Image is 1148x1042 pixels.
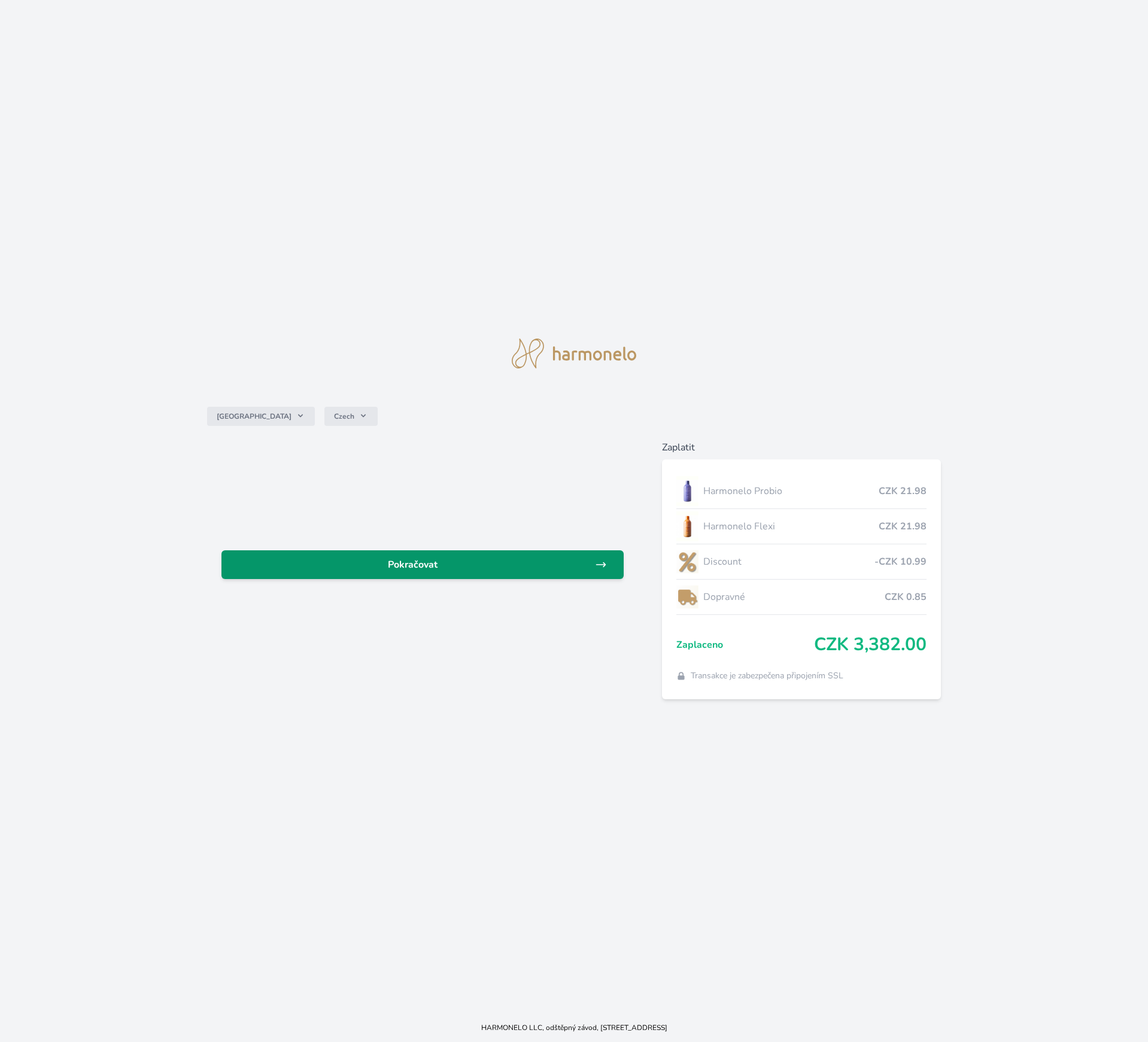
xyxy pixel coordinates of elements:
[221,550,623,579] a: Pokračovat
[676,511,699,541] img: CLEAN_FLEXI_se_stinem_x-hi_(1)-lo.jpg
[703,484,878,498] span: Harmonelo Probio
[879,484,927,498] span: CZK 21.98
[231,557,594,572] span: Pokračovat
[334,412,354,421] span: Czech
[879,519,927,534] span: CZK 21.98
[662,440,941,455] h6: Zaplatit
[691,670,843,682] span: Transakce je zabezpečena připojením SSL
[874,554,927,569] span: -CZK 10.99
[703,519,878,534] span: Harmonelo Flexi
[814,634,927,656] span: CZK 3,382.00
[703,554,874,569] span: Discount
[324,407,378,426] button: Czech
[512,339,636,368] img: logo.svg
[676,638,814,652] span: Zaplaceno
[676,476,699,506] img: CLEAN_PROBIO_se_stinem_x-lo.jpg
[217,412,291,421] span: [GEOGRAPHIC_DATA]
[885,590,927,604] span: CZK 0.85
[676,547,699,577] img: discount-lo.png
[703,590,884,604] span: Dopravné
[207,407,315,426] button: [GEOGRAPHIC_DATA]
[676,582,699,612] img: delivery-lo.png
